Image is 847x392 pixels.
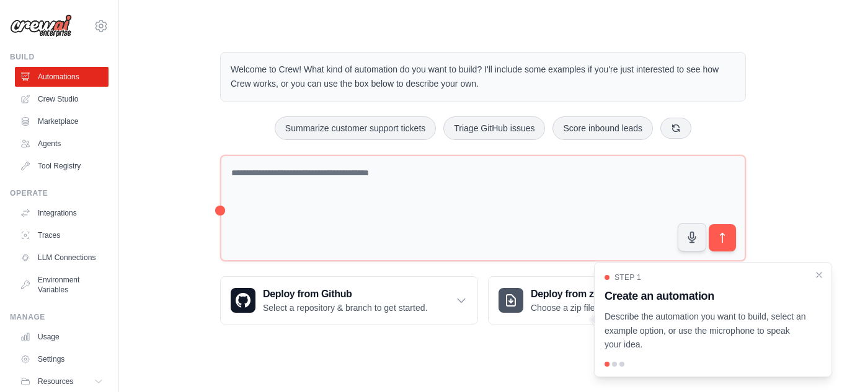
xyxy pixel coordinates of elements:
a: Settings [15,349,109,369]
button: Triage GitHub issues [443,116,545,140]
a: Marketplace [15,111,109,131]
a: Integrations [15,203,109,223]
a: LLM Connections [15,248,109,268]
a: Usage [15,327,109,347]
a: Automations [15,67,109,87]
img: Logo [10,14,72,38]
a: Agents [15,134,109,154]
p: Describe the automation you want to build, select an example option, or use the microphone to spe... [605,310,807,352]
button: Summarize customer support tickets [275,116,436,140]
p: Choose a zip file to upload. [531,302,636,314]
a: Crew Studio [15,89,109,109]
span: Step 1 [614,272,641,282]
div: Operate [10,188,109,198]
span: Resources [38,377,73,386]
button: Resources [15,372,109,391]
p: Welcome to Crew! What kind of automation do you want to build? I'll include some examples if you'... [231,63,735,91]
p: Select a repository & branch to get started. [263,302,427,314]
h3: Deploy from Github [263,287,427,302]
div: Manage [10,312,109,322]
div: Build [10,52,109,62]
button: Close walkthrough [814,270,824,280]
h3: Create an automation [605,287,807,305]
button: Score inbound leads [552,116,653,140]
h3: Deploy from zip file [531,287,636,302]
a: Traces [15,225,109,245]
a: Environment Variables [15,270,109,300]
a: Tool Registry [15,156,109,176]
